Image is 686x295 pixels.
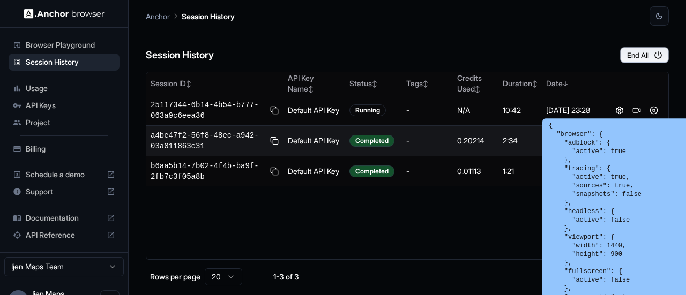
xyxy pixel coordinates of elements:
[284,156,345,187] td: Default API Key
[423,80,428,88] span: ↕
[9,183,120,200] div: Support
[503,135,538,146] div: 2:34
[26,143,115,154] span: Billing
[151,100,266,121] span: 25117344-6b14-4b54-b777-063a9c6eea36
[9,80,120,97] div: Usage
[546,78,601,89] div: Date
[146,48,214,63] h6: Session History
[284,95,345,126] td: Default API Key
[26,40,115,50] span: Browser Playground
[26,213,102,223] span: Documentation
[349,104,386,116] div: Running
[503,105,538,116] div: 10:42
[26,100,115,111] span: API Keys
[259,271,313,282] div: 1-3 of 3
[284,126,345,156] td: Default API Key
[151,78,279,89] div: Session ID
[620,47,669,63] button: End All
[288,73,341,94] div: API Key Name
[146,11,170,22] p: Anchor
[475,85,480,93] span: ↕
[9,54,120,71] div: Session History
[406,166,449,177] div: -
[372,80,377,88] span: ↕
[457,105,494,116] div: N/A
[146,10,235,22] nav: breadcrumb
[186,80,191,88] span: ↕
[9,36,120,54] div: Browser Playground
[406,135,449,146] div: -
[406,105,449,116] div: -
[457,166,494,177] div: 0.01113
[26,117,115,128] span: Project
[457,73,494,94] div: Credits Used
[349,135,394,147] div: Completed
[9,97,120,114] div: API Keys
[503,78,538,89] div: Duration
[406,78,449,89] div: Tags
[563,80,568,88] span: ↓
[26,57,115,67] span: Session History
[349,165,394,177] div: Completed
[546,105,601,116] div: [DATE] 23:28
[24,9,105,19] img: Anchor Logo
[26,83,115,94] span: Usage
[457,135,494,146] div: 0.20214
[9,226,120,244] div: API Reference
[26,169,102,180] span: Schedule a demo
[26,186,102,197] span: Support
[349,78,397,89] div: Status
[151,161,266,182] span: b6aa5b14-7b02-4f4b-ba9f-2fb7c3f05a8b
[9,166,120,183] div: Schedule a demo
[9,209,120,226] div: Documentation
[9,140,120,157] div: Billing
[150,271,200,282] p: Rows per page
[9,114,120,131] div: Project
[308,85,314,93] span: ↕
[26,230,102,240] span: API Reference
[503,166,538,177] div: 1:21
[182,11,235,22] p: Session History
[151,130,266,152] span: a4be47f2-56f8-48ec-a942-03a011863c31
[532,80,538,88] span: ↕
